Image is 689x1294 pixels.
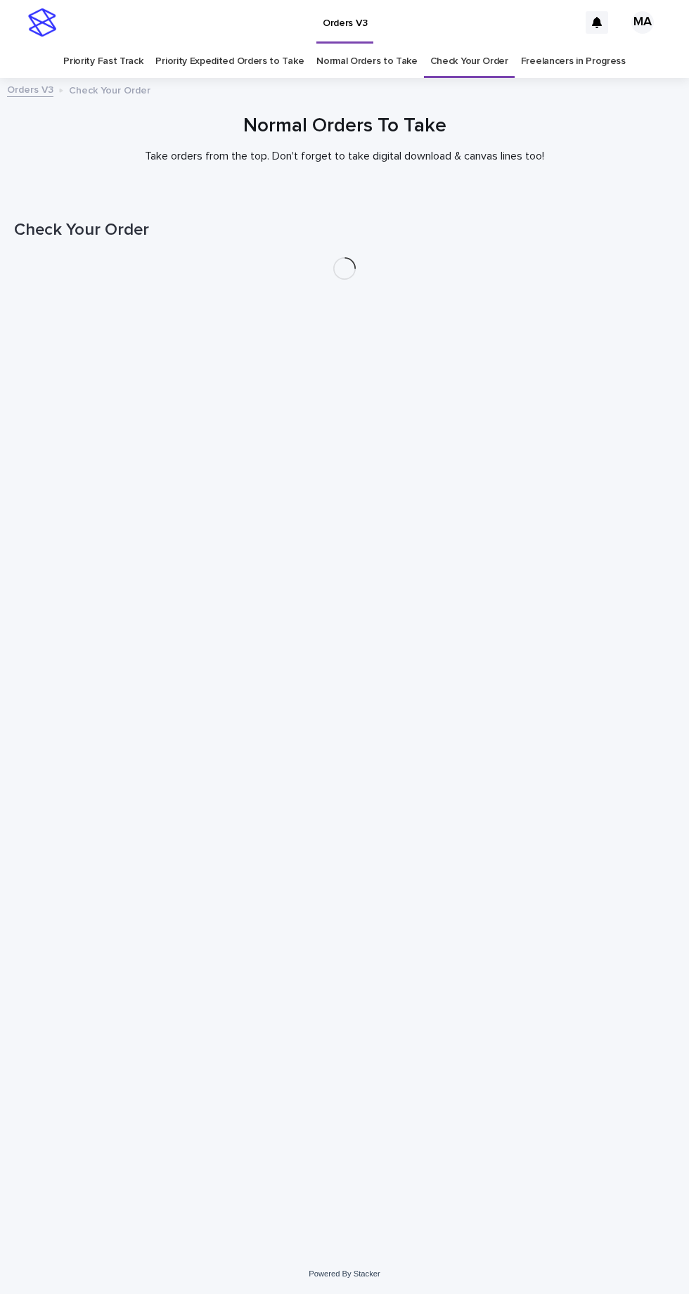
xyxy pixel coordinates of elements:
[430,45,508,78] a: Check Your Order
[63,150,626,163] p: Take orders from the top. Don't forget to take digital download & canvas lines too!
[521,45,626,78] a: Freelancers in Progress
[69,82,150,97] p: Check Your Order
[316,45,418,78] a: Normal Orders to Take
[309,1269,380,1278] a: Powered By Stacker
[7,81,53,97] a: Orders V3
[631,11,654,34] div: MA
[14,115,675,138] h1: Normal Orders To Take
[63,45,143,78] a: Priority Fast Track
[28,8,56,37] img: stacker-logo-s-only.png
[14,220,675,240] h1: Check Your Order
[155,45,304,78] a: Priority Expedited Orders to Take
